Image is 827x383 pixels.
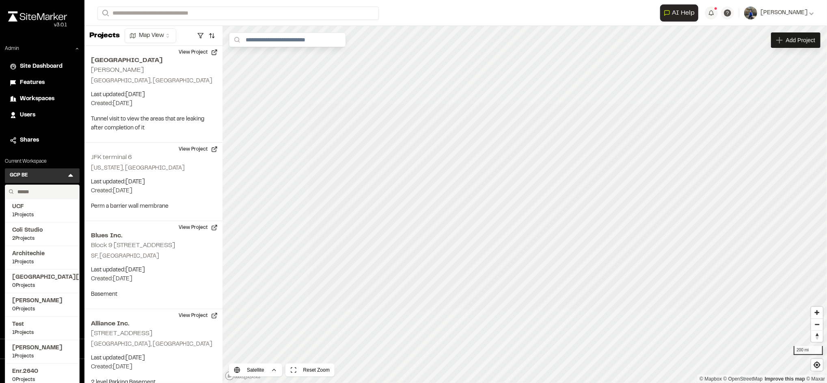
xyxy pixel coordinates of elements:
a: Test1Projects [12,320,72,336]
span: Coli Studio [12,226,72,235]
p: Tunnel visit to view the areas that are leaking after completion of it [91,115,216,133]
p: Last updated: [DATE] [91,266,216,275]
h2: JFK terminal 6 [91,155,132,160]
p: Current Workspace [5,158,80,165]
button: View Project [174,46,222,59]
a: Mapbox logo [225,371,261,381]
a: Site Dashboard [10,62,75,71]
a: UCF1Projects [12,202,72,219]
button: [PERSON_NAME] [744,6,814,19]
span: Architechie [12,250,72,258]
span: 1 Projects [12,258,72,266]
span: 0 Projects [12,282,72,289]
button: Zoom out [811,318,823,330]
p: Created: [DATE] [91,187,216,196]
a: Maxar [806,376,825,382]
p: Created: [DATE] [91,99,216,108]
span: [PERSON_NAME] [760,9,808,17]
p: [GEOGRAPHIC_DATA], [GEOGRAPHIC_DATA] [91,77,216,86]
p: Last updated: [DATE] [91,90,216,99]
h3: GCP BE [10,172,28,180]
span: [PERSON_NAME] [12,297,72,306]
span: 1 Projects [12,329,72,336]
p: [GEOGRAPHIC_DATA], [GEOGRAPHIC_DATA] [91,340,216,349]
button: Search [97,6,112,20]
p: Projects [89,30,120,41]
img: User [744,6,757,19]
span: 1 Projects [12,211,72,219]
p: SF, [GEOGRAPHIC_DATA] [91,252,216,261]
span: Add Project [786,36,815,44]
button: View Project [174,309,222,322]
p: Basement [91,290,216,299]
a: Architechie1Projects [12,250,72,266]
span: Users [20,111,35,120]
a: Shares [10,136,75,145]
button: View Project [174,221,222,234]
span: UCF [12,202,72,211]
button: Find my location [811,359,823,371]
p: Perm a barrier wall membrane [91,202,216,211]
p: Last updated: [DATE] [91,178,216,187]
span: [GEOGRAPHIC_DATA][US_STATE] [12,273,72,282]
button: Satellite [229,364,282,377]
p: [US_STATE], [GEOGRAPHIC_DATA] [91,164,216,173]
span: Workspaces [20,95,54,103]
h2: [GEOGRAPHIC_DATA] [91,56,216,65]
button: Reset Zoom [285,364,335,377]
button: Open AI Assistant [660,4,698,22]
span: Shares [20,136,39,145]
span: Site Dashboard [20,62,63,71]
p: Created: [DATE] [91,363,216,372]
h2: [PERSON_NAME] [91,67,144,73]
p: Last updated: [DATE] [91,354,216,363]
a: Mapbox [700,376,722,382]
a: [PERSON_NAME]0Projects [12,297,72,313]
span: AI Help [672,8,695,18]
div: Oh geez...please don't... [8,22,67,29]
p: Admin [5,45,19,52]
span: Enr.2640 [12,367,72,376]
a: Coli Studio2Projects [12,226,72,242]
h2: [STREET_ADDRESS] [91,331,152,336]
button: Reset bearing to north [811,330,823,342]
span: [PERSON_NAME] [12,344,72,353]
div: 200 mi [794,346,823,355]
a: Map feedback [765,376,805,382]
button: View Project [174,143,222,156]
span: 0 Projects [12,306,72,313]
img: rebrand.png [8,11,67,22]
span: 1 Projects [12,353,72,360]
h2: Alliance Inc. [91,319,216,329]
h2: Blues Inc. [91,231,216,241]
button: Zoom in [811,307,823,318]
div: Open AI Assistant [660,4,702,22]
a: Users [10,111,75,120]
canvas: Map [222,26,827,383]
a: OpenStreetMap [723,376,763,382]
a: Workspaces [10,95,75,103]
h2: Block 9 [STREET_ADDRESS] [91,243,175,248]
a: [GEOGRAPHIC_DATA][US_STATE]0Projects [12,273,72,289]
a: Features [10,78,75,87]
a: [PERSON_NAME]1Projects [12,344,72,360]
span: Test [12,320,72,329]
span: 2 Projects [12,235,72,242]
span: Features [20,78,45,87]
p: Created: [DATE] [91,275,216,284]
